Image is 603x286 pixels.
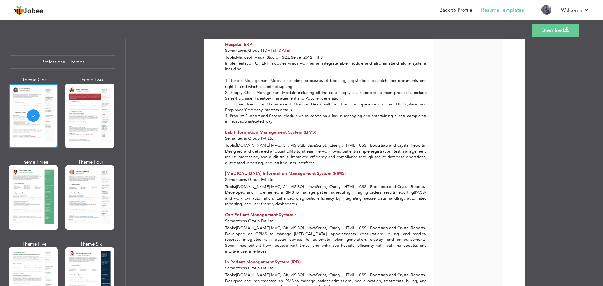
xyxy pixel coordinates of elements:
[225,218,274,224] span: Semantechs Group Pvt Ltd
[236,272,425,278] span: [DOMAIN_NAME] MVC, C#, MS SQL, JavaScript, jQuery , HTML , CSS , Bootstrap and Crystal Reports
[236,143,425,148] span: [DOMAIN_NAME] MVC, C#, MS SQL, JavaScript, jQuery , HTML , CSS , Bootstrap and Crystal Reports
[263,48,290,53] span: [DATE] [DATE]
[225,265,274,271] span: Semantechs Group Pvt Ltd
[236,184,425,190] span: [DOMAIN_NAME] MVC, C#, MS SQL, JavaScript, jQuery , HTML , CSS , Bootstrap and Crystal Reports
[10,55,115,69] div: Professional Themes
[225,129,318,135] span: Lab Information Management System (LIMS):
[222,61,431,125] div: Implementation Of ERP modules which work as an integrate able module and also as stand alone syst...
[225,272,236,278] span: Tools:
[225,48,260,53] span: Semantechs Group
[67,159,116,165] div: Theme Four
[10,241,59,247] div: Theme Five
[481,7,524,14] a: Resume Templates
[67,77,116,83] div: Theme Two
[14,5,24,15] img: jobee.io
[225,41,252,47] span: Hospital ERP
[222,190,431,207] div: Developed and implemented a RIMS to manage patient scheduling, imaging orders, results reporting(...
[225,177,274,182] span: Semantechs Group Pvt Ltd
[222,231,431,254] div: Developed an OPMS to manage [MEDICAL_DATA], appointments, consultations, billing, and medical rec...
[225,259,302,265] span: In Patient Management System (IPD):
[541,5,551,15] img: Profile Img
[67,241,116,247] div: Theme Six
[236,55,323,60] span: Microsoft Visual Studio , SQL Server 2012 , TFS
[225,136,274,141] span: Semantechs Group Pvt Ltd
[10,77,59,83] div: Theme One
[532,24,579,37] a: Download
[276,48,277,53] span: -
[236,225,425,231] span: [DOMAIN_NAME] MVC, C#, MS SQL, JavaScript, jQuery , HTML , CSS , Bootstrap and Crystal Reports
[439,7,472,14] a: Back to Profile
[225,184,236,190] span: Tools:
[14,5,44,15] a: Jobee
[24,8,44,15] span: Jobee
[225,55,236,60] span: Tools:
[225,143,236,148] span: Tools:
[10,159,59,165] div: Theme Three
[225,212,296,218] span: Out Patient Management System :
[561,7,589,14] a: Welcome
[225,225,236,231] span: Tools:
[261,48,262,53] span: |
[225,170,346,176] span: [MEDICAL_DATA] Information Management System (RIMS)
[222,148,431,166] div: Designed and delivered a robust LIMS to streamline workflows, patient/sample registration, test m...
